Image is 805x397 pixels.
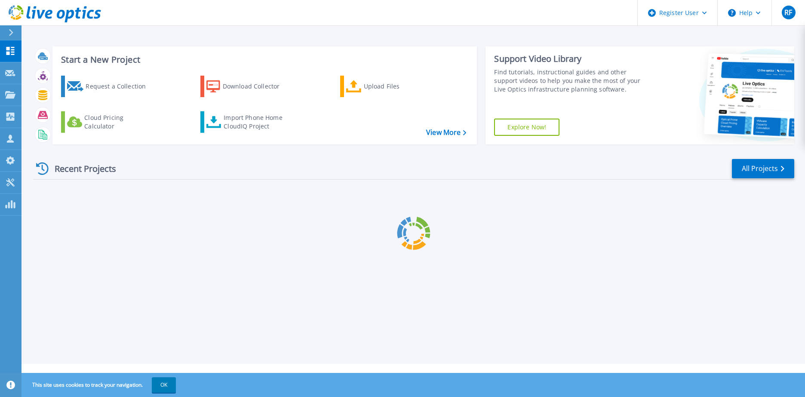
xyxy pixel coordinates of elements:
a: All Projects [732,159,794,178]
a: Download Collector [200,76,296,97]
div: Support Video Library [494,53,651,64]
a: Explore Now! [494,119,559,136]
div: Request a Collection [86,78,154,95]
div: Cloud Pricing Calculator [84,113,153,131]
div: Recent Projects [33,158,128,179]
a: Request a Collection [61,76,157,97]
button: OK [152,377,176,393]
span: RF [784,9,792,16]
a: Upload Files [340,76,436,97]
span: This site uses cookies to track your navigation. [24,377,176,393]
div: Upload Files [364,78,433,95]
a: View More [426,128,466,137]
div: Find tutorials, instructional guides and other support videos to help you make the most of your L... [494,68,651,94]
a: Cloud Pricing Calculator [61,111,157,133]
div: Import Phone Home CloudIQ Project [224,113,291,131]
h3: Start a New Project [61,55,466,64]
div: Download Collector [223,78,292,95]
